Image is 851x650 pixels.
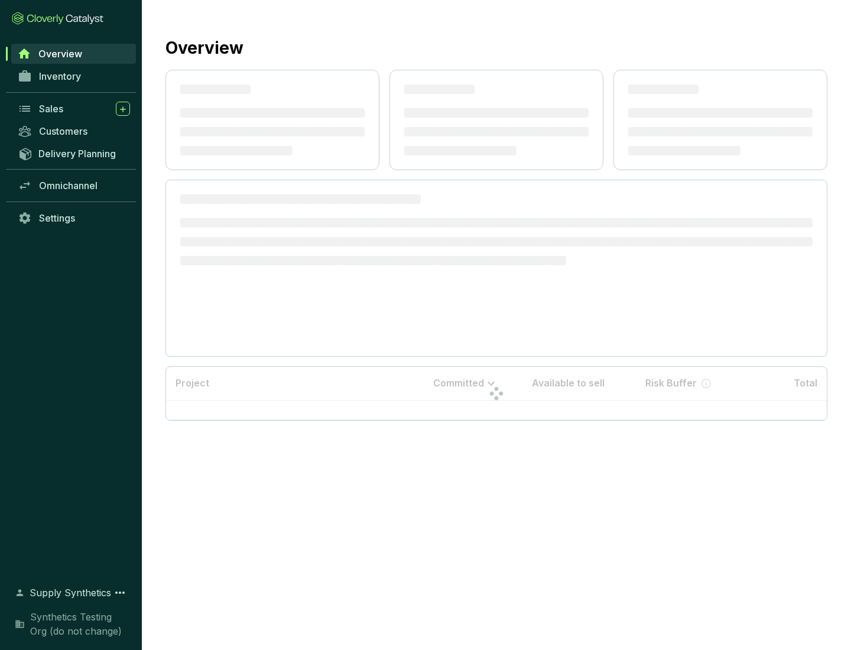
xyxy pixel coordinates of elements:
span: Synthetics Testing Org (do not change) [30,610,130,638]
span: Delivery Planning [38,148,116,160]
span: Supply Synthetics [30,586,111,600]
span: Sales [39,103,63,115]
a: Customers [12,121,136,141]
a: Settings [12,208,136,228]
a: Overview [11,44,136,64]
a: Omnichannel [12,175,136,196]
a: Delivery Planning [12,144,136,163]
a: Sales [12,99,136,119]
span: Overview [38,48,82,60]
span: Customers [39,125,87,137]
span: Inventory [39,70,81,82]
span: Settings [39,212,75,224]
span: Omnichannel [39,180,98,191]
h2: Overview [165,35,243,60]
a: Inventory [12,66,136,86]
